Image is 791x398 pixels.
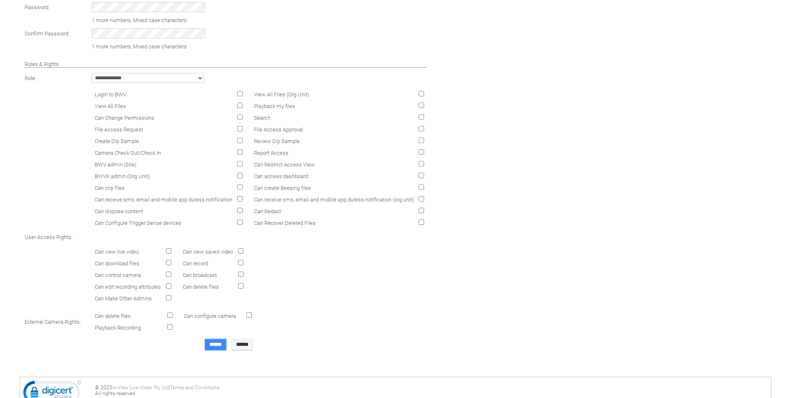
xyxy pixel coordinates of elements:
[254,196,414,203] span: Can receive sms, email and mobile app duress notification (org unit)
[183,260,208,267] span: Can record
[254,115,271,121] span: Search
[92,43,187,50] span: 1 more numbers, Mixed case characters
[170,385,219,390] a: Terms and Conditions
[95,138,139,144] span: Create Dip Sample
[95,325,141,331] span: Playback Recording
[95,115,154,121] span: Can Change Permissions
[23,71,89,85] td: Role:
[25,234,73,240] span: User Access Rights:
[95,208,143,214] span: Can dispose content
[254,138,300,144] span: Review Dip Sample
[254,208,281,214] span: Can Redact
[112,385,169,390] a: m-View Live Video Pty Ltd
[95,249,139,255] span: Can view live video
[92,17,187,23] span: 1 more numbers, Mixed case characters
[25,30,70,37] span: Confirm Password:
[95,91,126,98] span: Login to BWV
[254,103,295,109] span: Playback my files
[25,4,50,10] span: Password:
[254,220,316,226] span: Can Recover Deleted Files
[254,150,289,156] span: Report Access
[95,196,232,203] span: Can receive sms, email and mobile app duress notification
[95,220,181,226] span: Can Configure Trigger Sense devices
[95,284,161,290] span: Can edit recording attributes
[254,126,303,133] span: File Access Approval
[254,173,308,179] span: Can access dashboard
[95,295,152,302] span: Can Make Other Admins
[95,126,143,133] span: File Access Request
[95,313,131,319] span: Can delete files
[95,161,136,168] span: BWV admin (Site)
[184,313,236,319] span: Can configure camera
[254,91,309,98] span: View All Files (Org Unit)
[183,284,219,290] span: Can delete files
[95,185,125,191] span: Can clip files
[25,61,427,67] h4: Roles & Rights
[95,150,161,156] span: Camera Check Out/Check In
[254,161,315,168] span: Can Restrict Access View
[95,103,126,109] span: View All Files
[254,185,311,191] span: Can create Beeping files
[95,272,141,278] span: Can control camera
[183,272,217,278] span: Can broadcast
[95,260,139,267] span: Can download files
[95,173,150,179] span: BWVK admin (Org Unit)
[23,307,89,336] td: External Camera Rights:
[183,249,233,255] span: Can view saved video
